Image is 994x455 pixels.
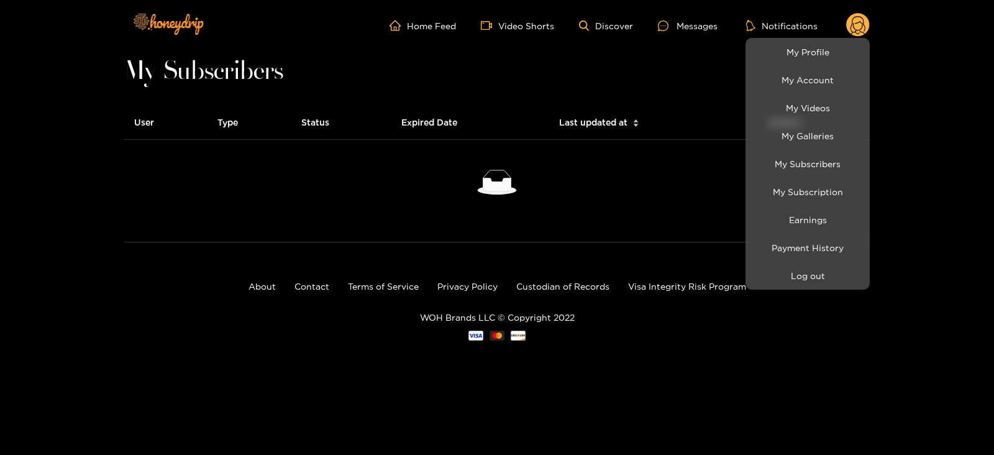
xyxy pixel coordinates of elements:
[749,41,867,63] a: My Profile
[749,265,867,287] button: Log out
[749,209,867,231] a: Earnings
[749,237,867,259] a: Payment History
[749,181,867,203] a: My Subscription
[749,97,867,119] a: My Videos
[749,69,867,91] a: My Account
[749,125,867,147] a: My Galleries
[749,153,867,175] a: My Subscribers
